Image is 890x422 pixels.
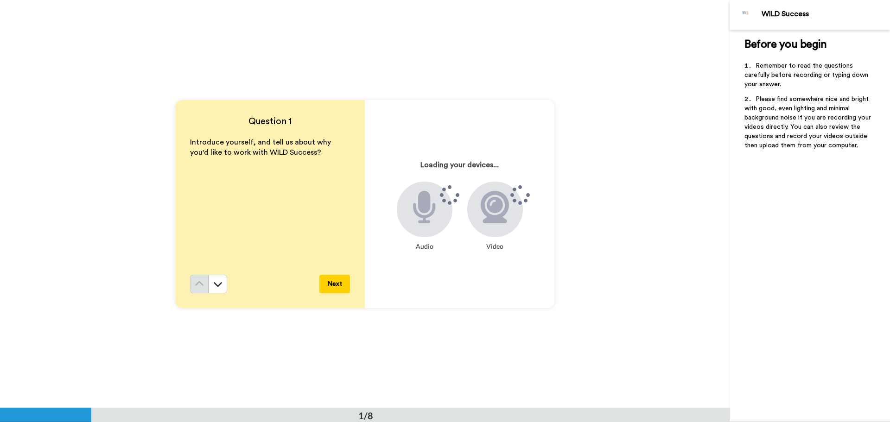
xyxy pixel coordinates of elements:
span: Please find somewhere nice and bright with good, even lighting and minimal background noise if yo... [744,96,873,149]
h3: Loading your devices... [420,161,499,170]
span: Remember to read the questions carefully before recording or typing down your answer. [744,63,870,88]
div: WILD Success [762,10,890,19]
img: Profile Image [735,4,757,26]
span: Introduce yourself, and tell us about why you'd like to work with WILD Success? [190,139,333,157]
div: Video [482,237,508,256]
span: Before you begin [744,39,826,50]
h4: Question 1 [190,115,350,128]
div: Audio [411,237,438,256]
button: Next [319,275,350,293]
div: 1/8 [343,409,388,422]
